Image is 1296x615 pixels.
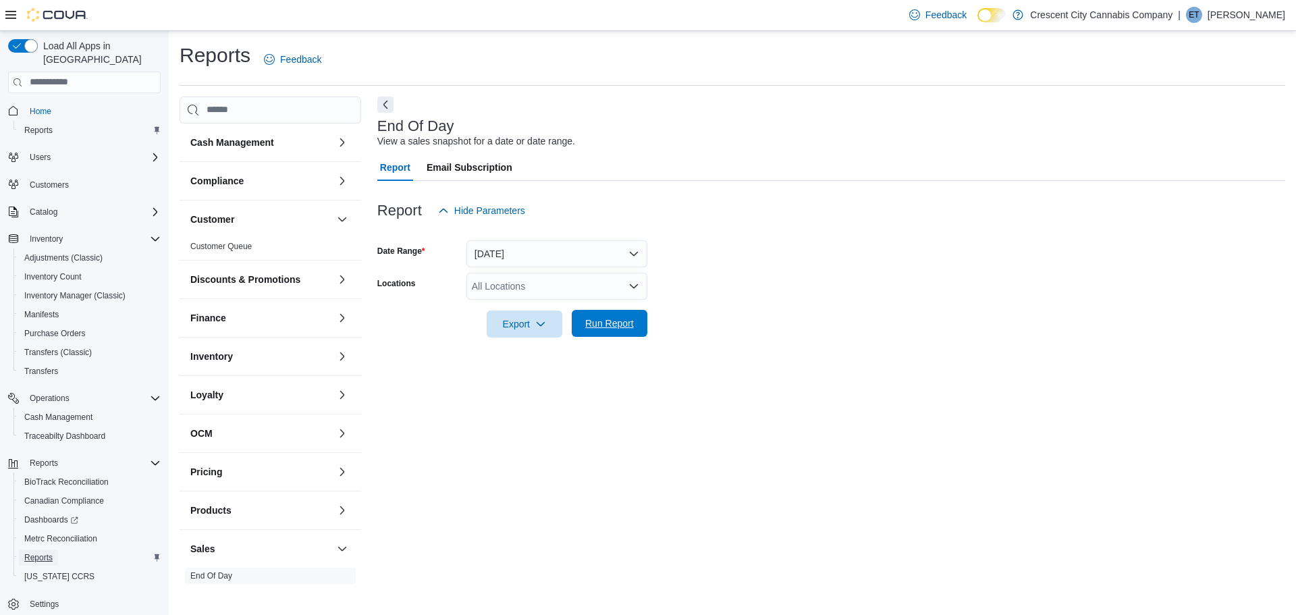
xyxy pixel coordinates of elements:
[334,387,350,403] button: Loyalty
[24,149,56,165] button: Users
[19,428,161,444] span: Traceabilty Dashboard
[24,347,92,358] span: Transfers (Classic)
[334,464,350,480] button: Pricing
[13,548,166,567] button: Reports
[19,122,58,138] a: Reports
[377,118,454,134] h3: End Of Day
[190,388,331,402] button: Loyalty
[1208,7,1285,23] p: [PERSON_NAME]
[24,455,161,471] span: Reports
[30,207,57,217] span: Catalog
[380,154,410,181] span: Report
[190,571,232,581] a: End Of Day
[19,288,131,304] a: Inventory Manager (Classic)
[13,491,166,510] button: Canadian Compliance
[19,325,91,342] a: Purchase Orders
[190,273,300,286] h3: Discounts & Promotions
[977,8,1006,22] input: Dark Mode
[30,106,51,117] span: Home
[24,103,161,119] span: Home
[30,234,63,244] span: Inventory
[259,46,327,73] a: Feedback
[487,311,562,338] button: Export
[190,242,252,251] a: Customer Queue
[24,552,53,563] span: Reports
[3,389,166,408] button: Operations
[30,458,58,469] span: Reports
[19,493,161,509] span: Canadian Compliance
[190,388,223,402] h3: Loyalty
[334,211,350,228] button: Customer
[190,542,331,556] button: Sales
[466,240,647,267] button: [DATE]
[190,311,226,325] h3: Finance
[190,174,331,188] button: Compliance
[190,427,213,440] h3: OCM
[19,550,58,566] a: Reports
[3,148,166,167] button: Users
[13,362,166,381] button: Transfers
[19,568,161,585] span: Washington CCRS
[30,152,51,163] span: Users
[19,512,84,528] a: Dashboards
[19,550,161,566] span: Reports
[24,595,161,612] span: Settings
[19,288,161,304] span: Inventory Manager (Classic)
[190,570,232,581] span: End Of Day
[628,281,639,292] button: Open list of options
[30,180,69,190] span: Customers
[190,136,331,149] button: Cash Management
[30,599,59,610] span: Settings
[190,213,331,226] button: Customer
[24,204,63,220] button: Catalog
[904,1,972,28] a: Feedback
[190,350,233,363] h3: Inventory
[24,496,104,506] span: Canadian Compliance
[190,350,331,363] button: Inventory
[19,409,98,425] a: Cash Management
[13,343,166,362] button: Transfers (Classic)
[19,306,64,323] a: Manifests
[19,474,114,490] a: BioTrack Reconciliation
[190,504,232,517] h3: Products
[19,269,161,285] span: Inventory Count
[334,271,350,288] button: Discounts & Promotions
[3,101,166,121] button: Home
[19,250,108,266] a: Adjustments (Classic)
[13,529,166,548] button: Metrc Reconciliation
[190,213,234,226] h3: Customer
[24,412,92,423] span: Cash Management
[190,465,222,479] h3: Pricing
[19,409,161,425] span: Cash Management
[3,594,166,614] button: Settings
[280,53,321,66] span: Feedback
[19,474,161,490] span: BioTrack Reconciliation
[190,542,215,556] h3: Sales
[334,348,350,365] button: Inventory
[433,197,531,224] button: Hide Parameters
[13,267,166,286] button: Inventory Count
[190,427,331,440] button: OCM
[24,231,68,247] button: Inventory
[24,455,63,471] button: Reports
[377,97,394,113] button: Next
[180,42,250,69] h1: Reports
[19,568,100,585] a: [US_STATE] CCRS
[24,309,59,320] span: Manifests
[13,510,166,529] a: Dashboards
[13,408,166,427] button: Cash Management
[24,125,53,136] span: Reports
[334,310,350,326] button: Finance
[24,103,57,119] a: Home
[13,248,166,267] button: Adjustments (Classic)
[13,121,166,140] button: Reports
[24,390,75,406] button: Operations
[13,473,166,491] button: BioTrack Reconciliation
[334,173,350,189] button: Compliance
[13,567,166,586] button: [US_STATE] CCRS
[377,278,416,289] label: Locations
[24,431,105,442] span: Traceabilty Dashboard
[24,533,97,544] span: Metrc Reconciliation
[24,252,103,263] span: Adjustments (Classic)
[24,176,161,193] span: Customers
